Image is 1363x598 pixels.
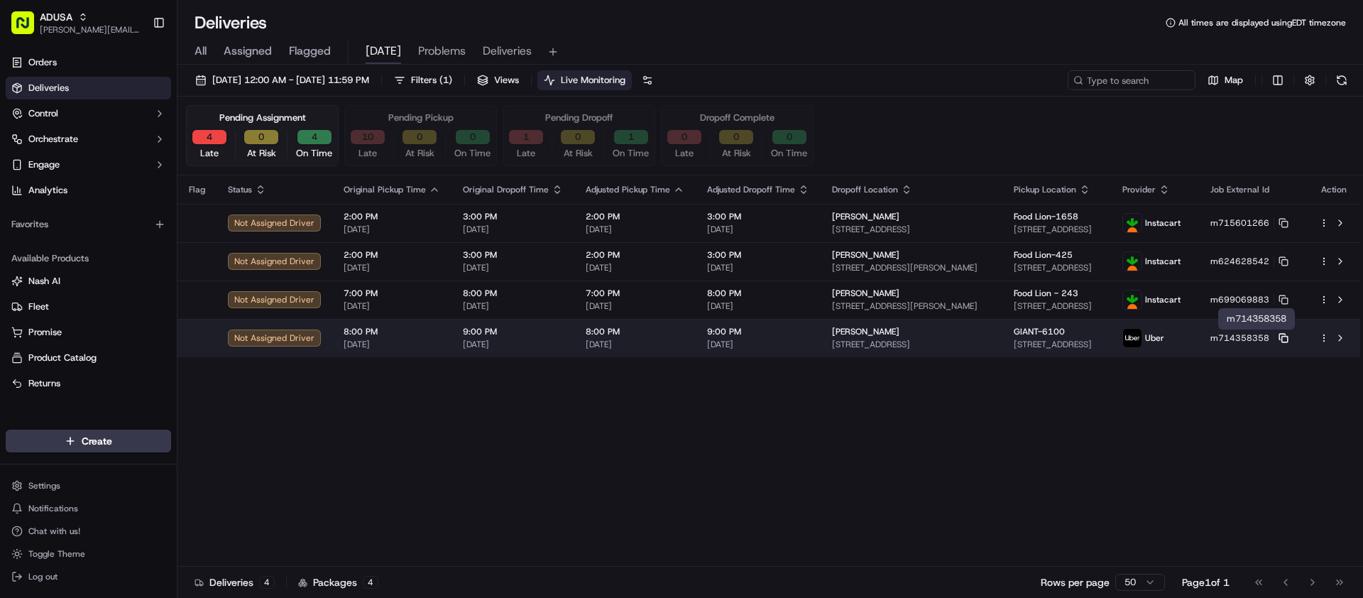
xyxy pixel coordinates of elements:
[463,339,563,350] span: [DATE]
[114,200,234,226] a: 💻API Documentation
[344,300,440,312] span: [DATE]
[6,270,171,293] button: Nash AI
[463,326,563,337] span: 9:00 PM
[463,288,563,299] span: 8:00 PM
[509,130,543,144] button: 1
[1145,256,1181,267] span: Instacart
[14,136,40,161] img: 1736555255976-a54dd68f-1ca7-489b-9aae-adbdc363a1c4
[1014,326,1065,337] span: GIANT-6100
[28,503,78,514] span: Notifications
[48,150,180,161] div: We're available if you need us!
[344,184,426,195] span: Original Pickup Time
[1210,294,1288,305] button: m699069883
[28,206,109,220] span: Knowledge Base
[418,43,466,60] span: Problems
[186,105,339,166] div: Pending Assignment4Late0At Risk4On Time
[6,6,147,40] button: ADUSA[PERSON_NAME][EMAIL_ADDRESS][PERSON_NAME][DOMAIN_NAME]
[244,130,278,144] button: 0
[832,339,991,350] span: [STREET_ADDRESS]
[259,576,275,589] div: 4
[707,211,809,222] span: 3:00 PM
[388,112,454,124] div: Pending Pickup
[11,326,165,339] a: Promise
[1014,224,1100,235] span: [STREET_ADDRESS]
[707,184,795,195] span: Adjusted Dropoff Time
[6,213,171,236] div: Favorites
[454,147,491,160] span: On Time
[14,14,43,43] img: Nash
[28,352,97,364] span: Product Catalog
[586,184,670,195] span: Adjusted Pickup Time
[40,24,141,36] button: [PERSON_NAME][EMAIL_ADDRESS][PERSON_NAME][DOMAIN_NAME]
[344,288,440,299] span: 7:00 PM
[195,11,267,34] h1: Deliveries
[28,184,67,197] span: Analytics
[403,130,437,144] button: 0
[6,476,171,496] button: Settings
[351,130,385,144] button: 10
[358,147,377,160] span: Late
[28,526,80,537] span: Chat with us!
[1145,294,1181,305] span: Instacart
[463,300,563,312] span: [DATE]
[1041,575,1110,589] p: Rows per page
[832,211,899,222] span: [PERSON_NAME]
[772,130,806,144] button: 0
[1014,184,1076,195] span: Pickup Location
[11,352,165,364] a: Product Catalog
[28,300,49,313] span: Fleet
[1014,262,1100,273] span: [STREET_ADDRESS]
[667,130,701,144] button: 0
[6,430,171,452] button: Create
[586,300,684,312] span: [DATE]
[289,43,331,60] span: Flagged
[6,153,171,176] button: Engage
[537,70,632,90] button: Live Monitoring
[1332,70,1352,90] button: Refresh
[586,339,684,350] span: [DATE]
[11,300,165,313] a: Fleet
[719,130,753,144] button: 0
[28,377,60,390] span: Returns
[517,147,535,160] span: Late
[344,339,440,350] span: [DATE]
[722,147,751,160] span: At Risk
[6,321,171,344] button: Promise
[37,92,256,107] input: Got a question? Start typing here...
[700,112,774,124] div: Dropoff Complete
[28,480,60,491] span: Settings
[6,102,171,125] button: Control
[1319,184,1349,195] div: Action
[586,326,684,337] span: 8:00 PM
[463,262,563,273] span: [DATE]
[228,184,252,195] span: Status
[388,70,459,90] button: Filters(1)
[614,130,648,144] button: 1
[219,112,306,124] div: Pending Assignment
[586,224,684,235] span: [DATE]
[192,130,226,144] button: 4
[1210,332,1269,344] span: m714358358
[463,249,563,261] span: 3:00 PM
[6,128,171,151] button: Orchestrate
[1210,256,1288,267] button: m624628542
[1122,184,1156,195] span: Provider
[1210,294,1269,305] span: m699069883
[471,70,525,90] button: Views
[707,326,809,337] span: 9:00 PM
[405,147,434,160] span: At Risk
[832,249,899,261] span: [PERSON_NAME]
[707,300,809,312] span: [DATE]
[28,158,60,171] span: Engage
[439,74,452,87] span: ( 1 )
[48,136,233,150] div: Start new chat
[28,326,62,339] span: Promise
[463,224,563,235] span: [DATE]
[6,51,171,74] a: Orders
[561,74,625,87] span: Live Monitoring
[1145,332,1164,344] span: Uber
[297,130,332,144] button: 4
[1182,575,1230,589] div: Page 1 of 1
[832,262,991,273] span: [STREET_ADDRESS][PERSON_NAME]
